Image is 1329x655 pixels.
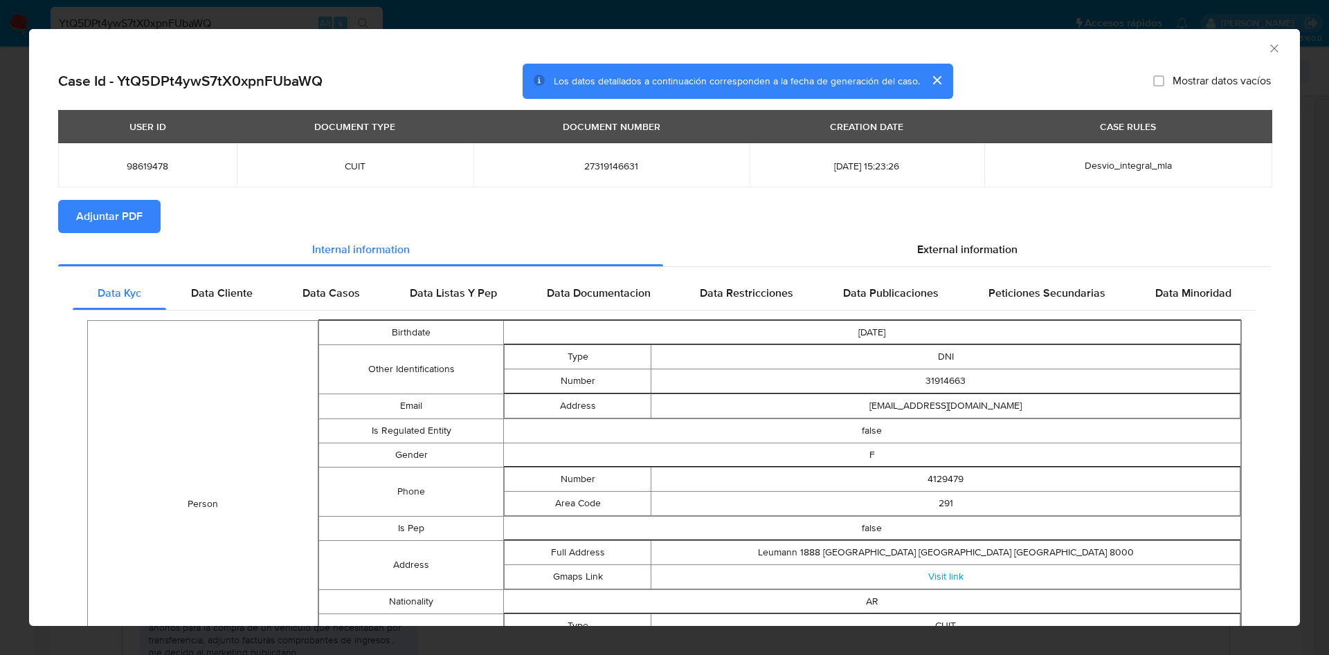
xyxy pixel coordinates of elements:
div: closure-recommendation-modal [29,29,1300,626]
span: Data Minoridad [1155,285,1231,301]
td: CUIT [651,614,1240,638]
td: Email [319,394,503,418]
td: [EMAIL_ADDRESS][DOMAIN_NAME] [651,394,1240,418]
div: CASE RULES [1092,115,1164,138]
button: Adjuntar PDF [58,200,161,233]
div: CREATION DATE [822,115,912,138]
span: Data Casos [302,285,360,301]
td: Number [504,467,651,491]
span: Mostrar datos vacíos [1173,74,1271,88]
button: cerrar [920,64,953,97]
div: DOCUMENT NUMBER [554,115,669,138]
td: Area Code [504,491,651,515]
span: Data Listas Y Pep [410,285,497,301]
td: Full Address [504,540,651,564]
div: Detailed internal info [73,277,1256,310]
a: Visit link [928,569,964,583]
td: Is Regulated Entity [319,418,503,443]
td: Nationality [319,589,503,614]
td: Address [504,394,651,418]
td: false [503,516,1240,540]
input: Mostrar datos vacíos [1153,75,1164,86]
span: 98619478 [75,160,220,172]
span: Adjuntar PDF [76,201,143,232]
span: Desvio_integral_mla [1085,158,1172,172]
span: [DATE] 15:23:26 [766,160,968,172]
span: Peticiones Secundarias [988,285,1105,301]
span: Data Documentacion [547,285,651,301]
span: CUIT [253,160,457,172]
div: DOCUMENT TYPE [306,115,404,138]
td: Phone [319,467,503,516]
td: AR [503,589,1240,614]
button: Cerrar ventana [1267,41,1280,54]
h2: Case Id - YtQ5DPt4ywS7tX0xpnFUbaWQ [58,72,323,90]
td: Gender [319,443,503,467]
td: 4129479 [651,467,1240,491]
div: Detailed info [58,233,1271,266]
td: Address [319,540,503,589]
div: USER ID [121,115,174,138]
span: Data Restricciones [700,285,793,301]
td: DNI [651,344,1240,369]
td: 291 [651,491,1240,515]
span: Data Publicaciones [843,285,939,301]
span: External information [917,241,1018,257]
td: Other Identifications [319,344,503,394]
td: Type [504,614,651,638]
td: Gmaps Link [504,564,651,589]
td: F [503,443,1240,467]
td: Is Pep [319,516,503,540]
td: Number [504,369,651,393]
td: Leumann 1888 [GEOGRAPHIC_DATA] [GEOGRAPHIC_DATA] [GEOGRAPHIC_DATA] 8000 [651,540,1240,564]
span: Data Kyc [98,285,141,301]
td: Birthdate [319,320,503,344]
span: Los datos detallados a continuación corresponden a la fecha de generación del caso. [554,74,920,88]
td: false [503,418,1240,443]
span: 27319146631 [490,160,733,172]
span: Internal information [312,241,410,257]
td: 31914663 [651,369,1240,393]
td: [DATE] [503,320,1240,344]
span: Data Cliente [191,285,253,301]
td: Type [504,344,651,369]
